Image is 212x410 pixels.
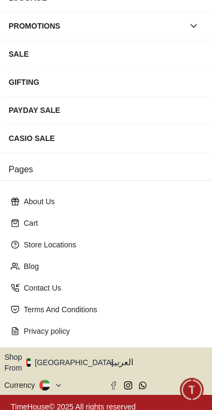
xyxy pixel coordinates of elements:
[24,326,197,337] p: Privacy policy
[9,44,203,64] div: SALE
[24,196,197,207] p: About Us
[24,283,197,293] p: Contact Us
[4,352,121,373] button: Shop From[GEOGRAPHIC_DATA]
[24,218,197,228] p: Cart
[180,378,204,402] div: Chat Widget
[9,72,203,92] div: GIFTING
[124,381,132,389] a: Instagram
[139,381,147,389] a: Whatsapp
[24,261,197,272] p: Blog
[9,100,203,120] div: PAYDAY SALE
[4,380,39,391] div: Currency
[26,358,31,367] img: United Arab Emirates
[24,304,197,315] p: Terms And Conditions
[24,239,197,250] p: Store Locations
[110,381,118,389] a: Facebook
[9,16,184,36] div: PROMOTIONS
[110,352,208,373] button: العربية
[9,129,203,148] div: CASIO SALE
[110,356,208,369] span: العربية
